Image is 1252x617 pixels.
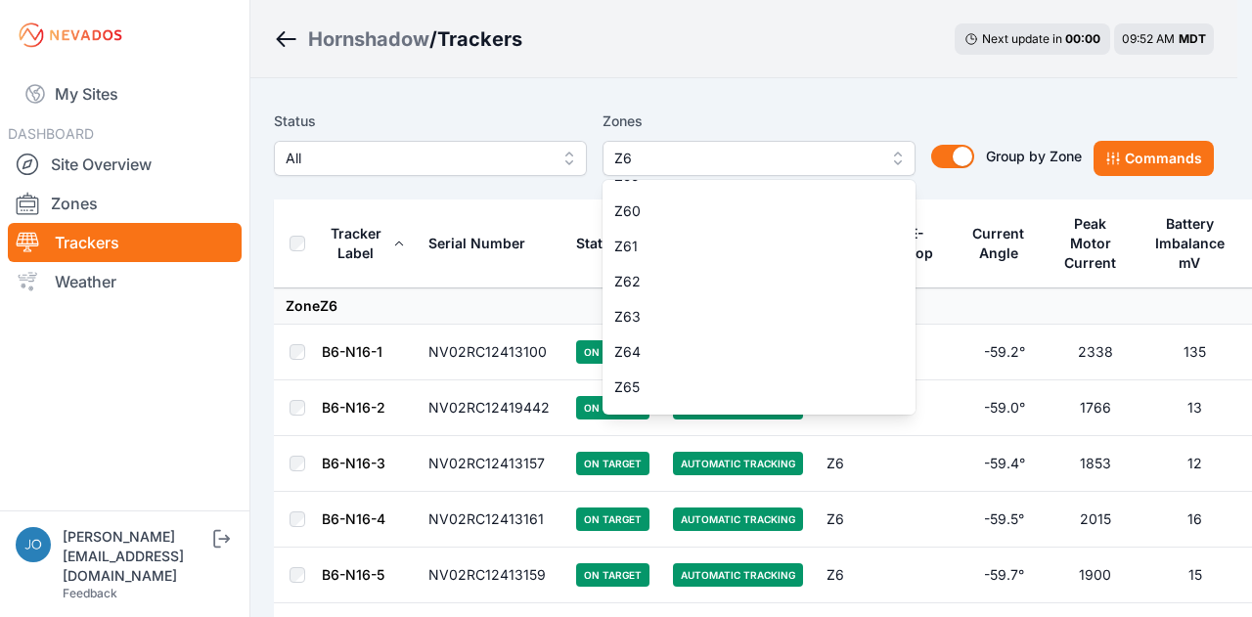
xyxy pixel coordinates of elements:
span: Z65 [614,377,880,397]
span: Z62 [614,272,880,291]
div: Z6 [603,180,916,415]
span: Z61 [614,237,880,256]
span: Z60 [614,201,880,221]
span: Z64 [614,342,880,362]
span: Z6 [614,147,876,170]
span: Z63 [614,307,880,327]
span: Z66 [614,413,880,432]
button: Z6 [603,141,916,176]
